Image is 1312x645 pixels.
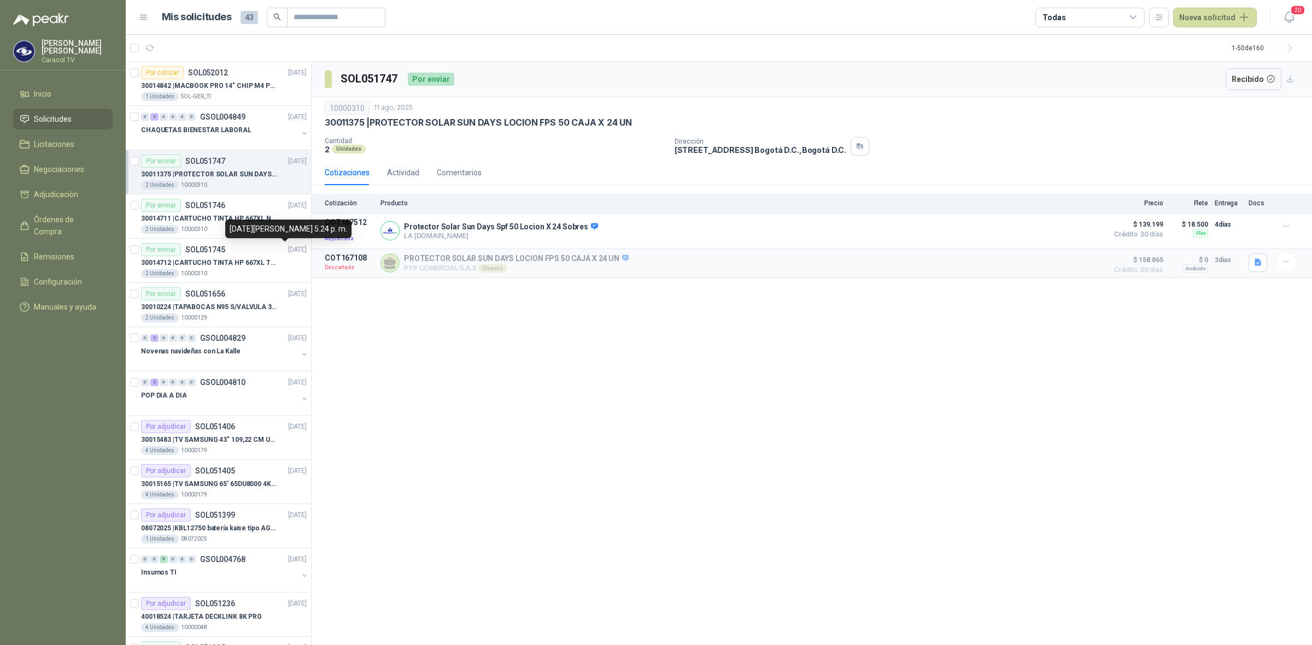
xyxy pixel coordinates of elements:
p: [DATE] [288,156,307,167]
p: [DATE] [288,422,307,432]
p: GSOL004829 [200,334,245,342]
div: Por adjudicar [141,420,191,433]
span: $ 158.865 [1109,253,1163,267]
p: Precio [1109,199,1163,207]
img: Company Logo [381,222,399,240]
div: Por adjudicar [141,597,191,610]
button: Recibido [1226,68,1282,90]
div: 4 Unidades [141,623,179,632]
div: 0 [178,334,186,342]
img: Logo peakr [13,13,69,26]
p: Cantidad [325,137,666,145]
div: Incluido [1182,264,1208,273]
div: Por cotizar [141,66,184,79]
p: Insumos TI [141,567,177,578]
p: 30010224 | TAPABOCAS N95 S/VALVULA 3M 9010 [141,302,277,312]
span: Solicitudes [34,113,72,125]
div: 0 [141,378,149,386]
p: 08072025 | KBL12750 batería kaise tipo AGM: 12V 75Ah [141,523,277,534]
p: [DATE] [288,554,307,565]
p: 10000048 [181,623,207,632]
a: 0 2 0 0 0 0 GSOL004810[DATE] POP DIA A DIA [141,376,309,411]
a: 0 0 9 0 0 0 GSOL004768[DATE] Insumos TI [141,553,309,588]
div: 0 [169,555,177,563]
div: 2 Unidades [141,269,179,278]
p: SOL051406 [195,423,235,430]
p: 30015165 | TV SAMSUNG 65' 65DU8000 4K UHD LED [141,479,277,489]
a: Por adjudicarSOL051405[DATE] 30015165 |TV SAMSUNG 65' 65DU8000 4K UHD LED4 Unidades10000179 [126,460,311,504]
div: 0 [160,378,168,386]
p: GSOL004849 [200,113,245,121]
p: Entrega [1215,199,1242,207]
p: SOL051747 [185,157,225,165]
div: Por enviar [141,199,181,212]
p: PYP COMERCIAL S.A.S [404,264,629,273]
div: Flex [1193,229,1208,238]
p: SOL052012 [188,69,228,76]
p: 3 días [1215,253,1242,267]
p: [DATE] [288,112,307,122]
p: 10000310 [181,181,207,190]
span: Crédito 30 días [1109,231,1163,238]
div: 1 - 50 de 160 [1232,39,1299,57]
p: 10000179 [181,490,207,499]
span: Manuales y ayuda [34,301,96,313]
p: 11 ago, 2025 [374,103,413,113]
a: Solicitudes [13,109,113,129]
p: 30014712 | CARTUCHO TINTA HP 667XL TRICOLOR [141,258,277,268]
div: 0 [188,378,196,386]
a: Remisiones [13,246,113,267]
p: SOL051745 [185,246,225,253]
a: Negociaciones [13,159,113,180]
div: 0 [160,334,168,342]
div: 0 [169,378,177,386]
p: 40018524 | TARJETA DECKLINK 8K PRO [141,612,262,622]
p: COT167108 [325,253,374,262]
div: Directo [478,264,507,273]
p: 10000179 [181,446,207,455]
div: 2 Unidades [141,225,179,234]
div: 1 Unidades [141,535,179,543]
p: [DATE] [288,510,307,520]
h1: Mis solicitudes [162,9,232,25]
p: Protector Solar Sun Days Spf 50 Locion X 24 Sobres [404,222,598,232]
div: Todas [1042,11,1065,23]
a: Por enviarSOL051747[DATE] 30011375 |PROTECTOR SOLAR SUN DAYS LOCION FPS 50 CAJA X 24 UN2 Unidades... [126,150,311,194]
p: Cotización [325,199,374,207]
p: Caracol TV [42,57,113,63]
p: SOL-GER_TI [181,92,211,101]
p: 10000310 [181,269,207,278]
a: Por adjudicarSOL051236[DATE] 40018524 |TARJETA DECKLINK 8K PRO4 Unidades10000048 [126,593,311,637]
div: 2 Unidades [141,181,179,190]
p: 08072025 [181,535,207,543]
div: 0 [150,555,159,563]
a: Por cotizarSOL052012[DATE] 30014842 |MACBOOK PRO 14" CHIP M4 PRO 16 GB RAM1 UnidadesSOL-GER_TI [126,62,311,106]
div: 0 [169,113,177,121]
a: Por enviarSOL051746[DATE] 30014711 |CARTUCHO TINTA HP 667XL NEGRO2 Unidades10000310 [126,194,311,239]
p: SOL051399 [195,511,235,519]
p: [DATE] [288,289,307,299]
button: Nueva solicitud [1173,8,1257,27]
div: 0 [178,113,186,121]
span: 43 [241,11,258,24]
p: CHAQUETAS BIENESTAR LABORAL [141,125,251,135]
p: 30014842 | MACBOOK PRO 14" CHIP M4 PRO 16 GB RAM [141,81,277,91]
p: Flete [1170,199,1208,207]
div: 4 Unidades [141,446,179,455]
span: 20 [1290,5,1305,15]
p: Docs [1249,199,1270,207]
span: Adjudicación [34,188,78,200]
div: 0 [188,334,196,342]
p: [DATE] [288,245,307,255]
p: 10000129 [181,313,207,322]
a: 0 2 0 0 0 0 GSOL004829[DATE] Novenas navideñas con La Kalle [141,332,309,366]
p: GSOL004810 [200,378,245,386]
p: [DATE] [288,466,307,476]
div: 10000310 [325,102,370,115]
p: GSOL004768 [200,555,245,563]
div: [DATE][PERSON_NAME] 5:24 p. m. [225,220,352,238]
div: 0 [169,334,177,342]
div: 0 [178,555,186,563]
p: Novenas navideñas con La Kalle [141,346,240,357]
p: 30011375 | PROTECTOR SOLAR SUN DAYS LOCION FPS 50 CAJA X 24 UN [325,117,632,128]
